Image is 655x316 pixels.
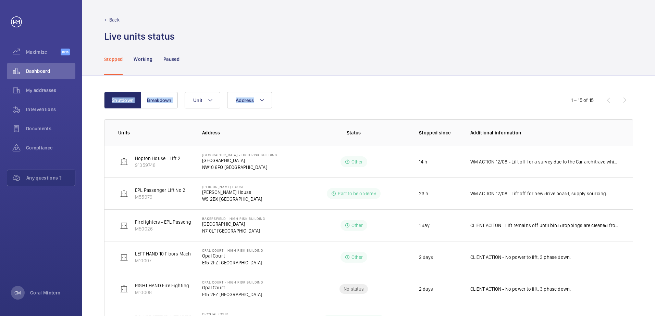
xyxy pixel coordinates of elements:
[135,257,220,264] p: M10007
[338,190,376,197] p: Part to be ordered
[419,286,433,292] p: 2 days
[120,189,128,198] img: elevator.svg
[344,286,364,292] p: No status
[470,286,571,292] p: CLIENT ACTION - No power to lift, 3 phase down.
[135,219,213,225] p: Firefighters - EPL Passenger Lift No 1
[202,185,262,189] p: [PERSON_NAME] House
[202,196,262,202] p: W9 2BX [GEOGRAPHIC_DATA]
[202,164,277,171] p: NW10 6FQ [GEOGRAPHIC_DATA]
[26,68,75,75] span: Dashboard
[163,56,180,63] p: Paused
[470,129,619,136] p: Additional information
[135,187,185,194] p: EPL Passenger Lift No 2
[104,92,141,108] button: Shutdown
[304,129,403,136] p: Status
[419,190,429,197] p: 23 h
[202,291,263,298] p: E15 2FZ [GEOGRAPHIC_DATA]
[120,253,128,261] img: elevator.svg
[202,227,265,234] p: N7 0LT [GEOGRAPHIC_DATA]
[120,221,128,229] img: elevator.svg
[120,158,128,166] img: elevator.svg
[202,216,265,221] p: Bakersfield - High Risk Building
[14,289,21,296] p: CM
[470,190,607,197] p: WM ACTION 12/08 - Lift off for new drive board, supply sourcing.
[185,92,220,108] button: Unit
[202,284,263,291] p: Opal Court
[202,252,263,259] p: Opal Court
[202,312,261,316] p: Crystal Court
[26,87,75,94] span: My addresses
[120,285,128,293] img: elevator.svg
[419,222,430,229] p: 1 day
[135,250,220,257] p: LEFT HAND 10 Floors Machine Roomless
[470,158,619,165] p: WM ACTION 12/08 - Lift off for a survey due to the Car architrave which has been damaged by exces...
[419,254,433,261] p: 2 days
[351,158,363,165] p: Other
[135,282,258,289] p: RIGHT HAND Fire Fighting Lift 11 Floors Machine Roomless
[135,162,181,169] p: 91359748
[104,56,123,63] p: Stopped
[202,157,277,164] p: [GEOGRAPHIC_DATA]
[236,97,254,103] span: Address
[202,280,263,284] p: Opal Court - High Risk Building
[26,106,75,113] span: Interventions
[419,158,428,165] p: 14 h
[26,144,75,151] span: Compliance
[135,289,258,296] p: M10008
[134,56,152,63] p: Working
[202,259,263,266] p: E15 2FZ [GEOGRAPHIC_DATA]
[135,225,213,232] p: M50026
[104,30,175,43] h1: Live units status
[227,92,272,108] button: Address
[419,129,459,136] p: Stopped since
[202,153,277,157] p: [GEOGRAPHIC_DATA] - High Risk Building
[470,254,571,261] p: CLIENT ACTION - No power to lift, 3 phase down.
[135,194,185,200] p: M55979
[61,49,70,55] span: Beta
[202,248,263,252] p: Opal Court - High Risk Building
[571,97,594,104] div: 1 – 15 of 15
[135,155,181,162] p: Hopton House - Lift 2
[470,222,619,229] p: CLIENT ACITON - Lift remains off until bird droppings are cleaned from ladder/motor room.
[202,189,262,196] p: [PERSON_NAME] House
[118,129,191,136] p: Units
[351,254,363,261] p: Other
[109,16,120,23] p: Back
[193,97,202,103] span: Unit
[30,289,61,296] p: Coral Mintern
[202,129,299,136] p: Address
[26,49,61,55] span: Maximize
[26,125,75,132] span: Documents
[351,222,363,229] p: Other
[26,174,75,181] span: Any questions ?
[202,221,265,227] p: [GEOGRAPHIC_DATA]
[141,92,178,108] button: Breakdown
